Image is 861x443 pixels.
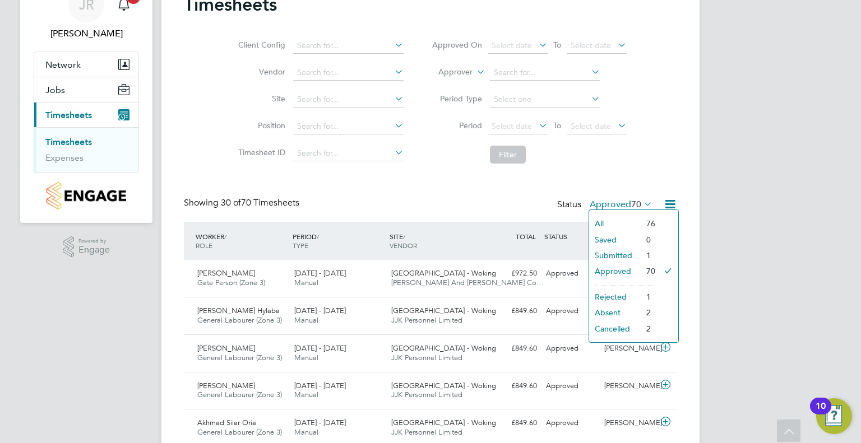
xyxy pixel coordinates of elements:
span: General Labourer (Zone 3) [197,315,282,325]
li: 2 [641,321,655,337]
label: Site [235,94,285,104]
span: 70 Timesheets [221,197,299,208]
span: JJK Personnel Limited [391,315,462,325]
div: Approved [541,414,600,432]
span: [DATE] - [DATE] [294,306,346,315]
li: Cancelled [589,321,641,337]
label: Approver [422,67,473,78]
span: Manual [294,353,318,362]
span: [DATE] - [DATE] [294,381,346,390]
input: Search for... [293,92,404,108]
span: [DATE] - [DATE] [294,268,346,278]
span: Manual [294,390,318,399]
span: Manual [294,315,318,325]
span: General Labourer (Zone 3) [197,390,282,399]
div: Timesheets [34,127,138,172]
span: VENDOR [390,241,417,250]
div: £849.60 [483,414,541,432]
li: 1 [641,289,655,305]
span: [DATE] - [DATE] [294,343,346,353]
input: Search for... [490,65,600,81]
input: Search for... [293,119,404,134]
label: Client Config [235,40,285,50]
span: Select date [571,121,611,131]
span: / [403,232,405,241]
span: 70 [631,199,641,210]
li: Submitted [589,248,641,263]
div: £972.50 [483,264,541,283]
span: 30 of [221,197,241,208]
div: Status [557,197,655,213]
li: 1 [641,248,655,263]
a: Timesheets [45,137,92,147]
button: Filter [490,146,526,164]
span: / [224,232,226,241]
a: Powered byEngage [63,236,110,258]
input: Select one [490,92,600,108]
li: 70 [641,263,655,279]
li: Saved [589,232,641,248]
span: [GEOGRAPHIC_DATA] - Woking [391,306,496,315]
li: Rejected [589,289,641,305]
div: WORKER [193,226,290,255]
div: Approved [541,264,600,283]
span: Engage [78,245,110,255]
span: Powered by [78,236,110,246]
div: [PERSON_NAME] [600,339,658,358]
span: Network [45,59,81,70]
span: To [550,38,564,52]
div: [PERSON_NAME] [600,377,658,395]
div: £849.60 [483,302,541,320]
span: Timesheets [45,110,92,120]
span: [GEOGRAPHIC_DATA] - Woking [391,343,496,353]
div: £849.60 [483,377,541,395]
span: TYPE [293,241,308,250]
span: Jobs [45,85,65,95]
div: [PERSON_NAME] [600,414,658,432]
label: Period Type [432,94,482,104]
span: / [317,232,319,241]
button: Network [34,52,138,77]
span: [PERSON_NAME] [197,381,255,390]
span: [PERSON_NAME] [197,268,255,278]
li: 2 [641,305,655,320]
span: [PERSON_NAME] [197,343,255,353]
span: JJK Personnel Limited [391,353,462,362]
span: Select date [492,40,532,50]
div: SITE [387,226,484,255]
div: PERIOD [290,226,387,255]
div: STATUS [541,226,600,246]
span: JJK Personnel Limited [391,427,462,437]
span: General Labourer (Zone 3) [197,427,282,437]
div: Approved [541,377,600,395]
button: Timesheets [34,102,138,127]
li: 76 [641,216,655,231]
button: Open Resource Center, 10 new notifications [816,398,852,434]
label: Vendor [235,67,285,77]
span: [GEOGRAPHIC_DATA] - Woking [391,268,496,278]
span: Manual [294,427,318,437]
span: Select date [492,121,532,131]
span: JJK Personnel Limited [391,390,462,399]
div: Approved [541,339,600,358]
span: [GEOGRAPHIC_DATA] - Woking [391,418,496,427]
a: Go to home page [34,182,139,209]
input: Search for... [293,65,404,81]
img: countryside-properties-logo-retina.png [47,182,126,209]
label: Approved [590,199,652,210]
li: All [589,216,641,231]
span: Manual [294,278,318,287]
a: Expenses [45,152,84,163]
div: 10 [816,406,826,421]
span: ROLE [196,241,212,250]
span: Akhmad Siiar Oria [197,418,256,427]
label: Period [432,120,482,130]
div: Approved [541,302,600,320]
li: Absent [589,305,641,320]
span: [PERSON_NAME] Hylaba [197,306,280,315]
li: Approved [589,263,641,279]
label: Approved On [432,40,482,50]
span: Jay Rowles-Wise [34,27,139,40]
div: £849.60 [483,339,541,358]
input: Search for... [293,146,404,161]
